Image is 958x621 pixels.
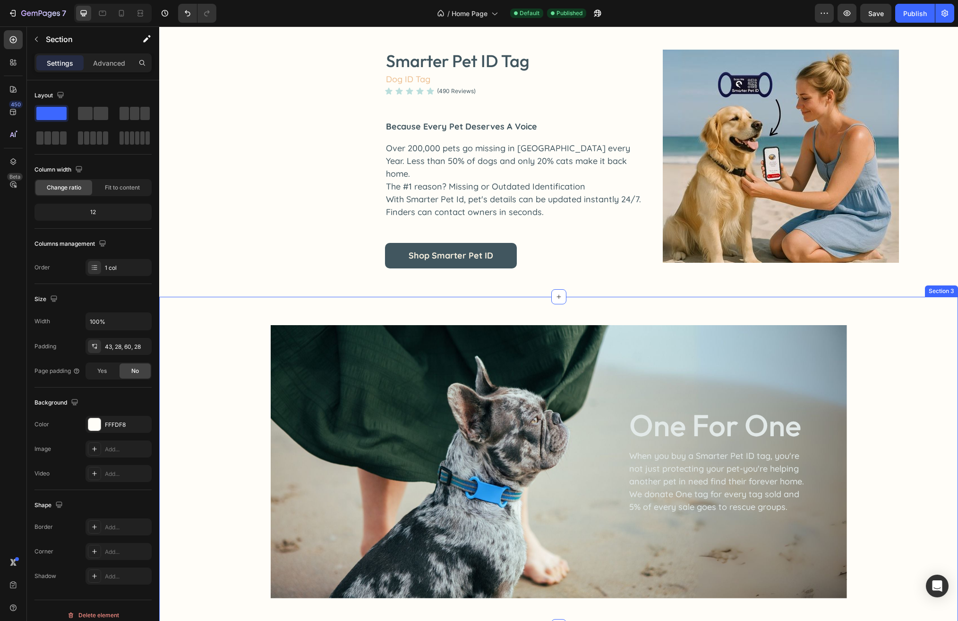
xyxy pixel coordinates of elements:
p: Dog ID Tag [227,46,486,59]
div: Shop Smarter Pet ID [249,224,334,234]
div: Add... [105,523,149,532]
span: Published [556,9,582,17]
div: Undo/Redo [178,4,216,23]
div: Shape [34,499,65,512]
div: Size [34,293,60,306]
p: When you buy a Smarter Pet ID tag, you're not just protecting your pet-you're helping another pet... [470,423,650,487]
span: Home Page [452,9,488,18]
div: Add... [105,572,149,581]
div: FFFDF8 [105,421,149,429]
div: Color [34,420,49,429]
div: Add... [105,470,149,478]
span: Change ratio [47,183,81,192]
button: Shop Smarter Pet ID [226,216,358,241]
div: Padding [34,342,56,351]
span: Save [868,9,884,17]
div: Beta [7,173,23,181]
button: Publish [895,4,935,23]
div: Open Intercom Messenger [926,575,949,597]
div: Add... [105,445,149,454]
div: 43, 28, 60, 28 [105,343,149,351]
div: Shadow [34,572,56,580]
p: Settings [47,58,73,68]
p: 7 [62,8,66,19]
div: Column width [34,164,85,176]
h2: one for one [469,383,651,415]
div: Section 3 [768,260,797,269]
button: Save [860,4,891,23]
div: Add... [105,548,149,556]
div: Layout [34,89,66,102]
div: 450 [9,101,23,108]
p: With Smarter Pet Id, pet's details can be updated instantly 24/7. Finders can contact owners in s... [227,166,486,192]
div: Columns management [34,238,108,250]
p: Section [46,34,123,45]
div: Border [34,523,53,531]
p: Over 200,000 pets go missing in [GEOGRAPHIC_DATA] every Year. Less than 50% of dogs and only 20% ... [227,115,486,154]
span: No [131,367,139,375]
div: Video [34,469,50,478]
span: / [447,9,450,18]
div: 12 [36,206,150,219]
div: Width [34,317,50,326]
input: Auto [86,313,151,330]
span: Fit to content [105,183,140,192]
p: (490 Reviews) [278,61,316,69]
span: Default [520,9,539,17]
p: because every pet deserves a voice [227,94,486,106]
div: Background [34,397,80,409]
div: Page padding [34,367,80,375]
div: Delete element [67,610,119,621]
p: Advanced [93,58,125,68]
p: The #1 reason? Missing or Outdated Identification [227,154,486,166]
div: Order [34,263,50,272]
div: Image [34,445,51,453]
div: Corner [34,547,53,556]
span: Yes [97,367,107,375]
div: Publish [903,9,927,18]
iframe: Design area [159,26,958,621]
button: 7 [4,4,70,23]
div: 1 col [105,264,149,272]
img: gempages_578392358681314023-e41ebf19-4637-47c3-8d65-4f4c7cc5c6e5.jpg [504,23,740,236]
